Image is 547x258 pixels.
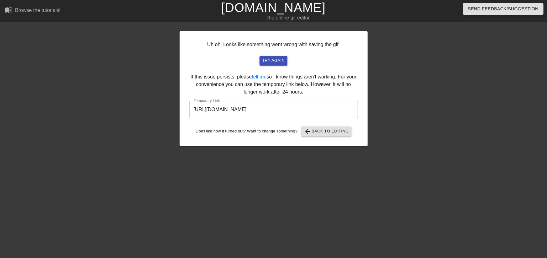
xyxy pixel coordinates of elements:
button: Send Feedback/Suggestion [463,3,544,15]
a: Browse the tutorials! [5,6,60,16]
span: try again [262,57,285,64]
span: menu_book [5,6,13,13]
button: try again [260,56,287,66]
span: Send Feedback/Suggestion [468,5,539,13]
div: Browse the tutorials! [15,8,60,13]
span: Back to Editing [304,128,349,135]
div: Uh oh. Looks like something went wrong with saving the gif. If this issue persists, please so I k... [180,31,368,146]
a: [DOMAIN_NAME] [221,1,326,14]
div: Don't like how it turned out? Want to change something? [189,126,358,137]
div: The online gif editor [186,14,390,22]
a: tell me [252,74,266,79]
button: Back to Editing [302,126,351,137]
input: bare [189,101,358,118]
span: arrow_back [304,128,312,135]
